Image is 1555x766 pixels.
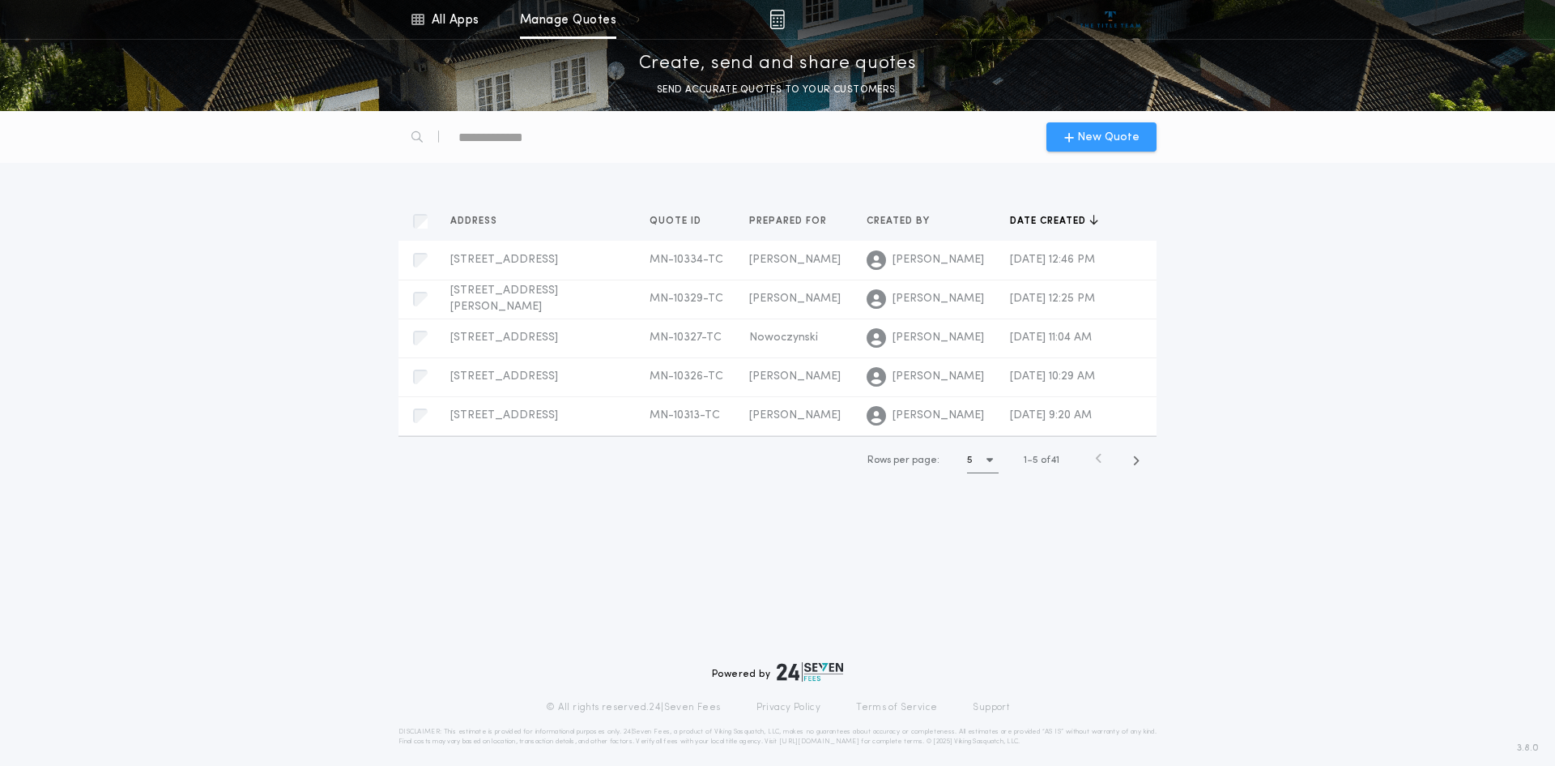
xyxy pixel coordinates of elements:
[1010,370,1095,383] span: [DATE] 10:29 AM
[749,254,841,266] span: [PERSON_NAME]
[650,213,714,229] button: Quote ID
[1010,332,1092,344] span: [DATE] 11:04 AM
[973,701,1009,714] a: Support
[1080,11,1141,28] img: vs-icon
[749,215,830,228] span: Prepared for
[1046,122,1157,152] button: New Quote
[398,727,1157,747] p: DISCLAIMER: This estimate is provided for informational purposes only. 24|Seven Fees, a product o...
[712,662,843,682] div: Powered by
[749,332,818,344] span: Nowoczynski
[1033,456,1038,465] span: 5
[1010,213,1098,229] button: Date created
[450,409,558,422] span: [STREET_ADDRESS]
[1024,456,1027,465] span: 1
[650,254,723,266] span: MN-10334-TC
[1010,215,1089,228] span: Date created
[867,456,939,465] span: Rows per page:
[1010,293,1095,305] span: [DATE] 12:25 PM
[639,51,917,77] p: Create, send and share quotes
[1010,254,1095,266] span: [DATE] 12:46 PM
[749,409,841,422] span: [PERSON_NAME]
[1010,409,1092,422] span: [DATE] 9:20 AM
[450,285,558,313] span: [STREET_ADDRESS][PERSON_NAME]
[650,293,723,305] span: MN-10329-TC
[650,370,723,383] span: MN-10326-TC
[650,409,720,422] span: MN-10313-TC
[893,291,984,307] span: [PERSON_NAME]
[769,10,785,29] img: img
[867,215,933,228] span: Created by
[450,332,558,344] span: [STREET_ADDRESS]
[779,738,859,745] a: [URL][DOMAIN_NAME]
[650,215,705,228] span: Quote ID
[650,332,722,344] span: MN-10327-TC
[450,370,558,383] span: [STREET_ADDRESS]
[450,254,558,266] span: [STREET_ADDRESS]
[777,662,843,682] img: logo
[450,215,501,228] span: Address
[967,447,999,473] button: 5
[756,701,821,714] a: Privacy Policy
[1517,741,1539,755] span: 3.8.0
[749,293,841,305] span: [PERSON_NAME]
[450,213,509,229] button: Address
[749,370,841,383] span: [PERSON_NAME]
[893,369,984,385] span: [PERSON_NAME]
[1041,453,1059,468] span: of 41
[856,701,937,714] a: Terms of Service
[867,213,942,229] button: Created by
[893,252,984,268] span: [PERSON_NAME]
[1077,129,1140,146] span: New Quote
[893,408,984,424] span: [PERSON_NAME]
[657,82,898,98] p: SEND ACCURATE QUOTES TO YOUR CUSTOMERS.
[546,701,721,714] p: © All rights reserved. 24|Seven Fees
[893,330,984,346] span: [PERSON_NAME]
[967,452,973,469] h1: 5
